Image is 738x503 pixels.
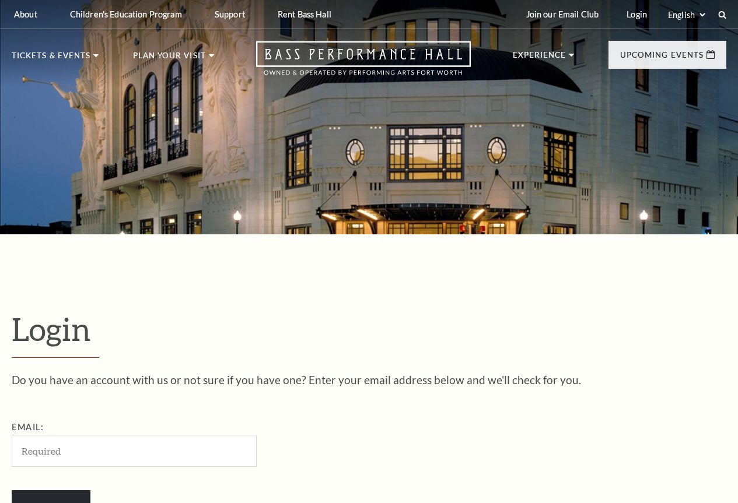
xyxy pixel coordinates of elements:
p: Support [215,9,245,19]
label: Email: [12,422,44,432]
p: Rent Bass Hall [278,9,331,19]
p: Tickets & Events [12,52,90,66]
p: Experience [513,51,566,65]
select: Select: [666,9,707,20]
p: About [14,9,37,19]
p: Children's Education Program [70,9,182,19]
p: Do you have an account with us or not sure if you have one? Enter your email address below and we... [12,374,726,385]
span: Login [12,310,91,347]
p: Plan Your Visit [133,52,206,66]
p: Upcoming Events [620,51,704,65]
input: Required [12,435,257,467]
